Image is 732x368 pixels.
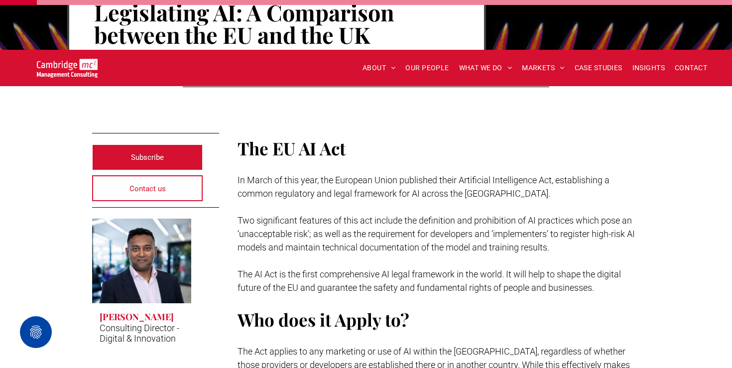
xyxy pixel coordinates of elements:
[92,144,203,170] a: Subscribe
[570,60,627,76] a: CASE STUDIES
[129,176,166,201] span: Contact us
[454,60,517,76] a: WHAT WE DO
[238,175,610,199] span: In March of this year, the European Union published their Artificial Intelligence Act, establishi...
[92,219,191,303] a: Rachi Weerasinghe
[238,215,635,252] span: Two significant features of this act include the definition and prohibition of AI practices which...
[670,60,712,76] a: CONTACT
[517,60,569,76] a: MARKETS
[100,323,184,344] p: Consulting Director - Digital & Innovation
[37,59,98,78] img: Go to Homepage
[37,60,98,71] a: Your Business Transformed | Cambridge Management Consulting
[358,60,401,76] a: ABOUT
[92,175,203,201] a: Contact us
[131,145,164,170] span: Subscribe
[238,136,346,160] span: The EU AI Act
[627,60,670,76] a: INSIGHTS
[100,311,174,323] h3: [PERSON_NAME]
[400,60,454,76] a: OUR PEOPLE
[238,308,409,331] span: Who does it Apply to?
[238,269,621,293] span: The AI Act is the first comprehensive AI legal framework in the world. It will help to shape the ...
